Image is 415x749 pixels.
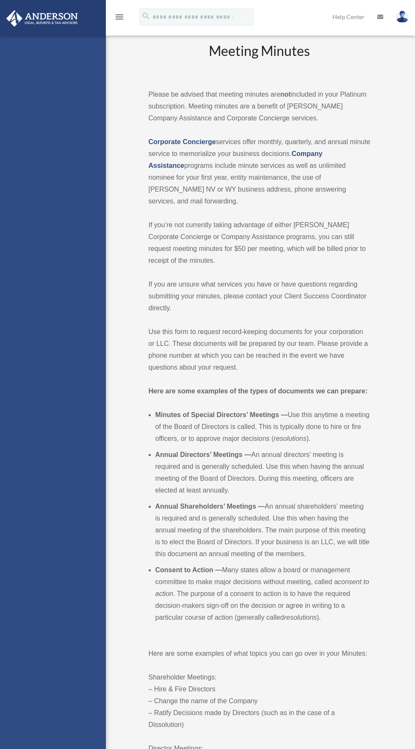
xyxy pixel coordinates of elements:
strong: Here are some examples of the types of documents we can prepare: [149,387,368,395]
em: consent to [338,578,369,585]
i: menu [114,12,125,22]
b: Annual Shareholders’ Meetings — [155,503,265,510]
em: action [155,590,174,597]
strong: not [280,91,291,98]
p: Use this form to request record-keeping documents for your corporation or LLC. These documents wi... [149,326,371,373]
b: Minutes of Special Directors’ Meetings — [155,411,288,418]
img: User Pic [396,11,409,23]
i: search [141,11,151,21]
p: Here are some examples of what topics you can go over in your Minutes: [149,648,371,660]
p: Please be advised that meeting minutes are included in your Platinum subscription. Meeting minute... [149,89,371,124]
p: If you’re not currently taking advantage of either [PERSON_NAME] Corporate Concierge or Company A... [149,219,371,267]
p: Shareholder Meetings: – Hire & Fire Directors – Change the name of the Company – Ratify Decisions... [149,671,371,731]
h2: Meeting Minutes [149,42,371,77]
li: An annual directors’ meeting is required and is generally scheduled. Use this when having the ann... [155,449,371,496]
b: Consent to Action — [155,566,222,574]
a: Corporate Concierge [149,138,216,145]
em: resolutions [274,435,306,442]
li: Many states allow a board or management committee to make major decisions without meeting, called... [155,564,371,624]
p: If you are unsure what services you have or have questions regarding submitting your minutes, ple... [149,278,371,314]
img: Anderson Advisors Platinum Portal [4,10,80,27]
li: An annual shareholders’ meeting is required and is generally scheduled. Use this when having the ... [155,501,371,560]
em: resolutions [284,614,317,621]
b: Annual Directors’ Meetings — [155,451,252,458]
p: services offer monthly, quarterly, and annual minute service to memorialize your business decisio... [149,136,371,207]
a: Company Assistance [149,150,323,169]
a: menu [114,15,125,22]
li: Use this anytime a meeting of the Board of Directors is called. This is typically done to hire or... [155,409,371,445]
